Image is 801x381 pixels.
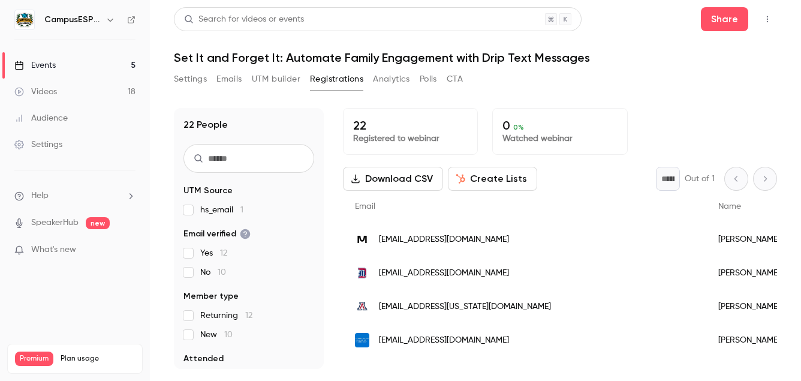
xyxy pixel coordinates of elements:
button: Registrations [310,70,363,89]
span: UTM Source [183,185,233,197]
button: Create Lists [448,167,537,191]
button: Polls [420,70,437,89]
span: 1 [240,206,243,214]
span: New [200,329,233,341]
span: [EMAIL_ADDRESS][DOMAIN_NAME] [379,334,509,347]
span: What's new [31,244,76,256]
p: Out of 1 [685,173,715,185]
img: arizona.edu [355,299,369,314]
p: Watched webinar [502,133,617,145]
span: Premium [15,352,53,366]
p: 0 [502,118,617,133]
span: Yes [200,247,227,259]
button: Download CSV [343,167,443,191]
img: schreiner.edu [355,367,369,381]
span: 12 [245,311,252,320]
span: [EMAIL_ADDRESS][DOMAIN_NAME] [379,233,509,246]
img: udmercy.edu [355,266,369,280]
span: new [86,217,110,229]
h1: 22 People [183,118,228,132]
img: massart.edu [355,232,369,247]
span: 12 [220,249,227,257]
span: hs_email [200,204,243,216]
span: No [200,266,226,278]
img: pct.edu [355,333,369,347]
h6: CampusESP Academy [44,14,101,26]
span: 0 % [513,123,524,131]
span: Attended [183,353,224,365]
button: Analytics [373,70,410,89]
button: UTM builder [252,70,300,89]
span: Returning [200,310,252,322]
img: CampusESP Academy [15,10,34,29]
div: Audience [14,112,68,124]
div: Search for videos or events [184,13,304,26]
span: Plan usage [61,354,135,364]
span: Email verified [183,228,251,240]
div: Videos [14,86,57,98]
iframe: Noticeable Trigger [121,245,135,256]
span: Member type [183,290,239,302]
p: 22 [353,118,468,133]
button: CTA [447,70,463,89]
p: Registered to webinar [353,133,468,145]
div: Events [14,59,56,71]
span: [EMAIL_ADDRESS][US_STATE][DOMAIN_NAME] [379,301,551,313]
span: 10 [224,331,233,339]
span: [EMAIL_ADDRESS][DOMAIN_NAME] [379,267,509,280]
span: Email [355,202,375,211]
span: Name [718,202,741,211]
span: 10 [218,268,226,277]
span: [EMAIL_ADDRESS][PERSON_NAME][DOMAIN_NAME] [379,368,571,380]
a: SpeakerHub [31,217,79,229]
button: Share [701,7,748,31]
button: Settings [174,70,207,89]
button: Emails [216,70,242,89]
div: Settings [14,139,62,151]
span: Help [31,190,49,202]
li: help-dropdown-opener [14,190,135,202]
h1: Set It and Forget It: Automate Family Engagement with Drip Text Messages [174,50,777,65]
